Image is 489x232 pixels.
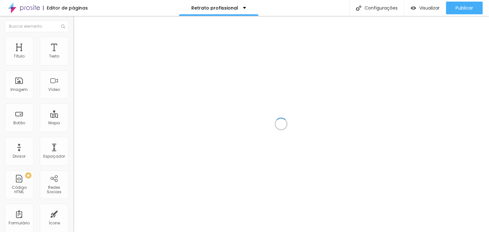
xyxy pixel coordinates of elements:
div: Imagem [11,87,28,92]
div: Vídeo [48,87,60,92]
div: Divisor [13,154,25,159]
span: Visualizar [419,5,440,10]
button: Publicar [446,2,483,14]
div: Mapa [48,121,60,125]
div: Editor de páginas [43,6,88,10]
div: Texto [49,54,59,58]
input: Buscar elemento [5,21,68,32]
div: Botão [13,121,25,125]
span: Publicar [456,5,473,10]
div: Formulário [9,221,30,225]
p: Retrato profissional [191,6,238,10]
button: Visualizar [404,2,446,14]
div: Código HTML [6,185,32,194]
div: Ícone [49,221,60,225]
div: Título [14,54,25,58]
img: view-1.svg [411,5,416,11]
img: Icone [356,5,361,11]
img: Icone [61,24,65,28]
div: Redes Sociais [41,185,67,194]
div: Espaçador [43,154,65,159]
